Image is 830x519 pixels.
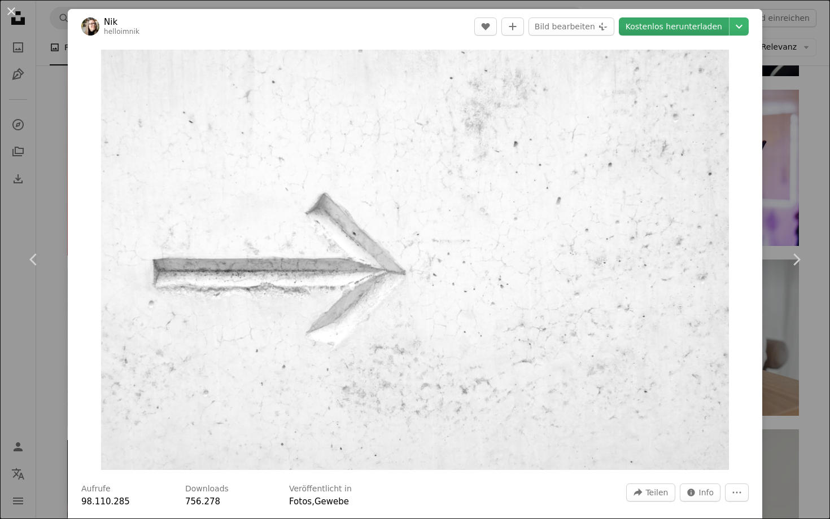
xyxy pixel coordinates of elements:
img: Zum Profil von Nik [81,17,99,36]
button: Statistiken zu diesem Bild [680,483,721,502]
button: Dieses Bild teilen [626,483,675,502]
button: Dieses Bild heranzoomen [101,50,729,470]
button: Downloadgröße auswählen [729,17,749,36]
img: Schild mit dem rechten Pfeil an der Wand [101,50,729,470]
button: Zu Kollektion hinzufügen [501,17,524,36]
a: Nik [104,16,139,28]
button: Weitere Aktionen [725,483,749,502]
a: Weiter [762,205,830,314]
span: 756.278 [185,496,220,507]
span: 98.110.285 [81,496,130,507]
span: , [312,496,314,507]
button: Gefällt mir [474,17,497,36]
h3: Aufrufe [81,483,111,495]
a: Gewebe [314,496,349,507]
span: Info [699,484,714,501]
span: Teilen [645,484,668,501]
a: Fotos [289,496,312,507]
a: helloimnik [104,28,139,36]
h3: Downloads [185,483,229,495]
h3: Veröffentlicht in [289,483,352,495]
a: Kostenlos herunterladen [619,17,729,36]
button: Bild bearbeiten [528,17,614,36]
